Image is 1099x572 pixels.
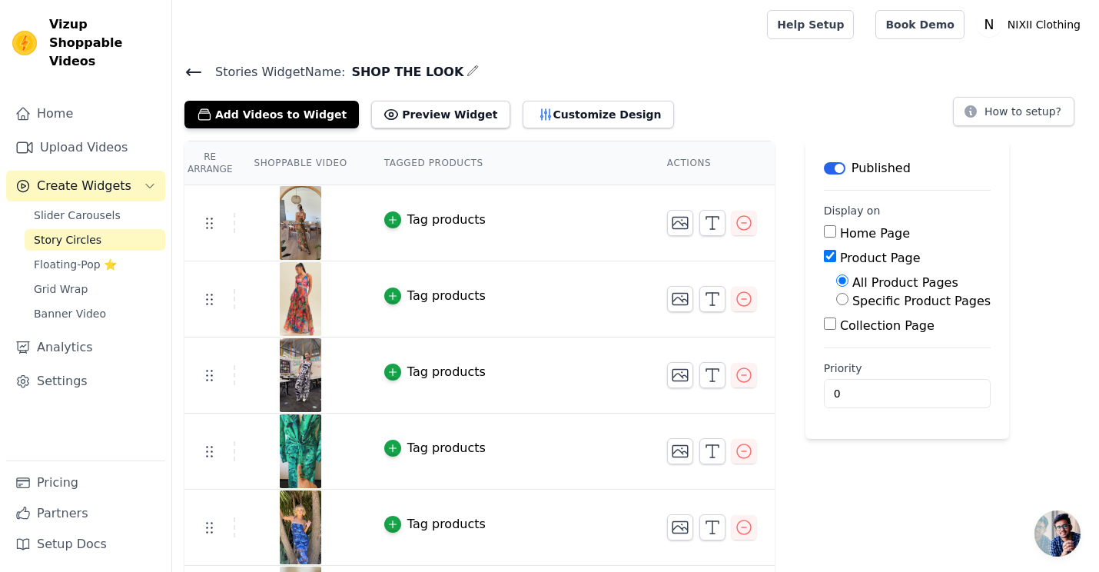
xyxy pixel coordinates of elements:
a: Help Setup [767,10,854,39]
img: vizup-images-1b5d.jpg [279,491,322,564]
a: Book Demo [875,10,964,39]
img: vizup-images-70d4.jpg [279,414,322,488]
a: Partners [6,498,165,529]
legend: Display on [824,203,881,218]
label: Specific Product Pages [852,294,991,308]
label: Product Page [840,251,921,265]
span: Vizup Shoppable Videos [49,15,159,71]
span: Stories Widget Name: [203,63,345,81]
div: Tag products [407,363,486,381]
a: Banner Video [25,303,165,324]
img: vizup-images-284c.jpg [279,186,322,260]
th: Shoppable Video [235,141,365,185]
p: Published [852,159,911,178]
a: Upload Videos [6,132,165,163]
span: Grid Wrap [34,281,88,297]
a: Analytics [6,332,165,363]
button: Tag products [384,287,486,305]
button: Tag products [384,211,486,229]
img: vizup-images-b4de.jpg [279,338,322,412]
div: Tag products [407,439,486,457]
img: vizup-images-3f4c.jpg [279,262,322,336]
button: Preview Widget [371,101,510,128]
div: Tag products [407,287,486,305]
span: Story Circles [34,232,101,248]
th: Tagged Products [366,141,649,185]
button: Customize Design [523,101,674,128]
a: Setup Docs [6,529,165,560]
button: Tag products [384,515,486,534]
span: Slider Carousels [34,208,121,223]
button: Tag products [384,363,486,381]
a: Floating-Pop ⭐ [25,254,165,275]
th: Actions [649,141,775,185]
a: Home [6,98,165,129]
button: Change Thumbnail [667,514,693,540]
text: N [984,17,994,32]
button: Create Widgets [6,171,165,201]
button: How to setup? [953,97,1074,126]
span: Create Widgets [37,177,131,195]
span: SHOP THE LOOK [345,63,463,81]
button: Change Thumbnail [667,438,693,464]
a: Story Circles [25,229,165,251]
button: Tag products [384,439,486,457]
div: Edit Name [466,62,479,82]
button: Change Thumbnail [667,286,693,312]
button: N NIXII Clothing [977,11,1087,38]
label: Collection Page [840,318,935,333]
a: Grid Wrap [25,278,165,300]
label: All Product Pages [852,275,958,290]
span: Floating-Pop ⭐ [34,257,117,272]
button: Change Thumbnail [667,362,693,388]
div: Tag products [407,211,486,229]
div: Tag products [407,515,486,534]
img: Vizup [12,31,37,55]
a: How to setup? [953,108,1074,122]
label: Home Page [840,226,910,241]
button: Change Thumbnail [667,210,693,236]
a: Open chat [1034,510,1081,557]
th: Re Arrange [184,141,235,185]
a: Settings [6,366,165,397]
a: Slider Carousels [25,205,165,226]
label: Priority [824,361,991,376]
p: NIXII Clothing [1001,11,1087,38]
span: Banner Video [34,306,106,321]
button: Add Videos to Widget [184,101,359,128]
a: Pricing [6,467,165,498]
